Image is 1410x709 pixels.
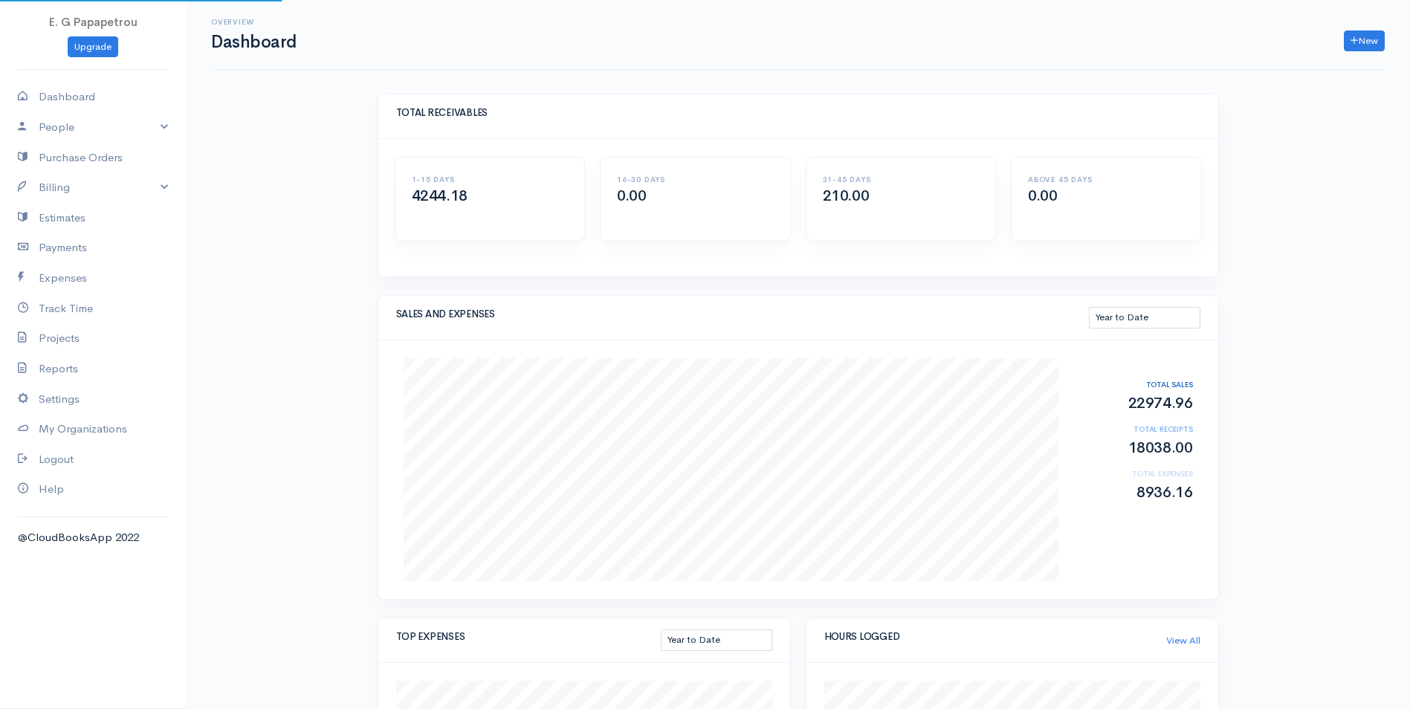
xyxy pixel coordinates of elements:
[49,15,138,29] span: E. G Papapetrou
[1073,470,1192,478] h6: TOTAL EXPENSES
[396,108,1200,118] h5: TOTAL RECEIVABLES
[1028,187,1057,205] span: 0.00
[823,175,980,184] h6: 31-45 DAYS
[211,18,297,26] h6: Overview
[617,187,646,205] span: 0.00
[412,187,468,205] span: 4244.18
[68,36,118,58] a: Upgrade
[1073,395,1192,412] h2: 22974.96
[617,175,774,184] h6: 16-30 DAYS
[1166,633,1200,648] a: View All
[396,632,661,642] h5: TOP EXPENSES
[1073,381,1192,389] h6: TOTAL SALES
[1073,425,1192,433] h6: TOTAL RECEIPTS
[18,529,168,546] div: @CloudBooksApp 2022
[823,187,870,205] span: 210.00
[1028,175,1185,184] h6: ABOVE 45 DAYS
[211,33,297,51] h1: Dashboard
[1344,30,1385,52] a: New
[396,309,1089,320] h5: SALES AND EXPENSES
[824,632,1166,642] h5: HOURS LOGGED
[1073,440,1192,456] h2: 18038.00
[1073,485,1192,501] h2: 8936.16
[412,175,569,184] h6: 1-15 DAYS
